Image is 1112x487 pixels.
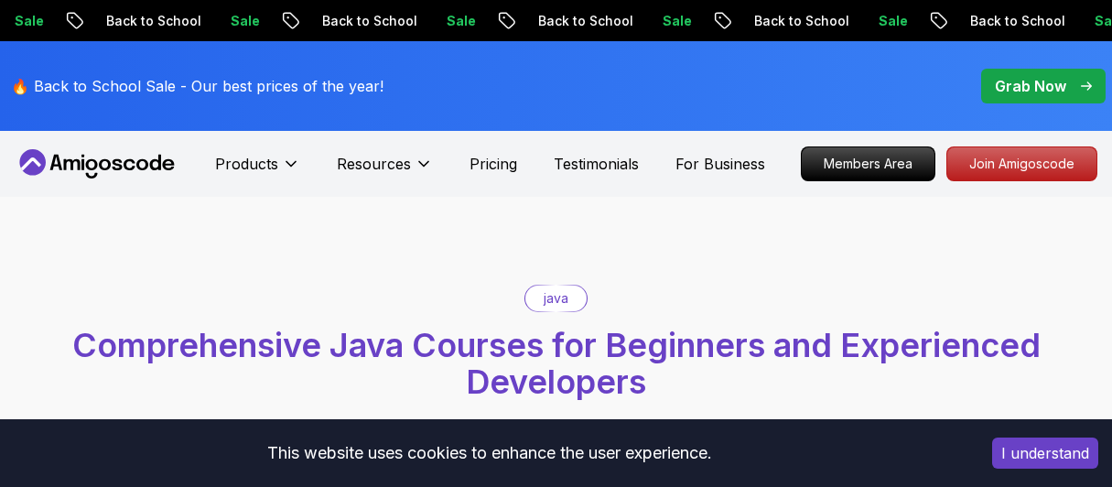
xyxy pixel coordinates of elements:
[307,12,431,30] p: Back to School
[955,12,1079,30] p: Back to School
[802,147,934,180] p: Members Area
[470,153,517,175] a: Pricing
[863,12,922,30] p: Sale
[72,325,1041,402] span: Comprehensive Java Courses for Beginners and Experienced Developers
[14,433,965,473] div: This website uses cookies to enhance the user experience.
[523,12,647,30] p: Back to School
[337,153,433,189] button: Resources
[215,153,300,189] button: Products
[739,12,863,30] p: Back to School
[91,12,215,30] p: Back to School
[337,153,411,175] p: Resources
[215,12,274,30] p: Sale
[431,12,490,30] p: Sale
[675,153,765,175] a: For Business
[249,415,864,466] p: Start learning Java. From Java basics to advanced Spring integration, our hands-on courses help y...
[946,146,1097,181] a: Join Amigoscode
[544,289,568,308] p: java
[995,75,1066,97] p: Grab Now
[647,12,706,30] p: Sale
[215,153,278,175] p: Products
[11,75,383,97] p: 🔥 Back to School Sale - Our best prices of the year!
[947,147,1096,180] p: Join Amigoscode
[992,438,1098,469] button: Accept cookies
[554,153,639,175] a: Testimonials
[801,146,935,181] a: Members Area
